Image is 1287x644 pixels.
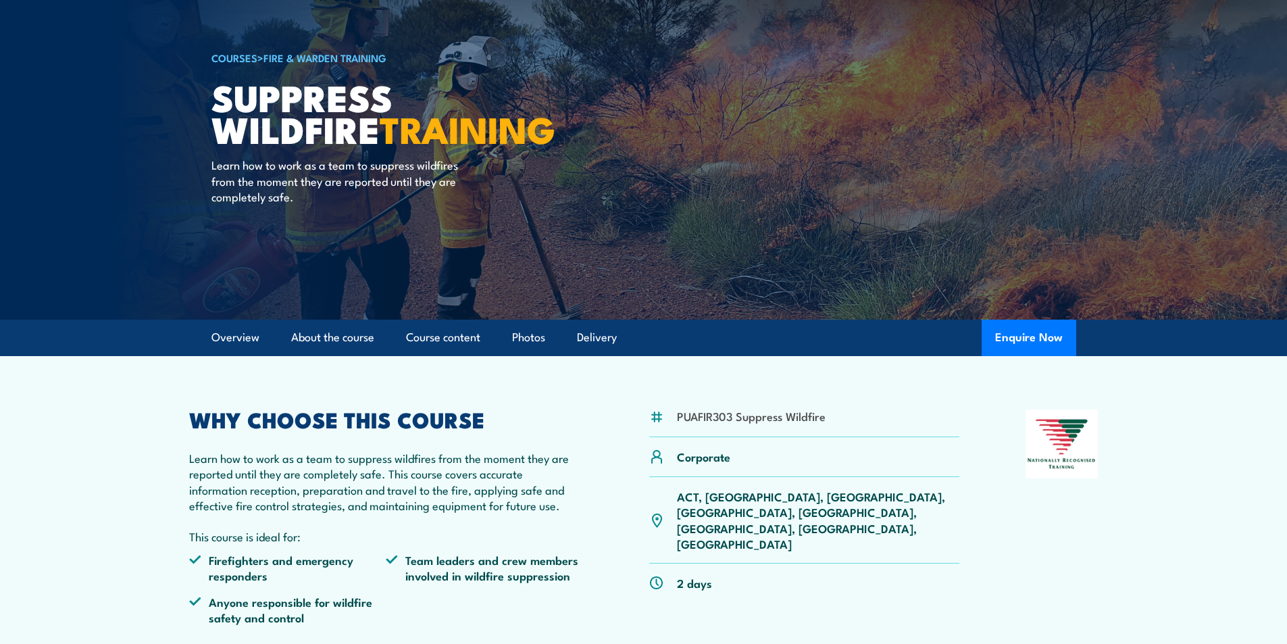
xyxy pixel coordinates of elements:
p: ACT, [GEOGRAPHIC_DATA], [GEOGRAPHIC_DATA], [GEOGRAPHIC_DATA], [GEOGRAPHIC_DATA], [GEOGRAPHIC_DATA... [677,489,960,552]
h6: > [211,49,545,66]
li: PUAFIR303 Suppress Wildfire [677,408,826,424]
a: Fire & Warden Training [263,50,386,65]
h1: Suppress Wildfire [211,81,545,144]
a: COURSES [211,50,257,65]
p: Corporate [677,449,730,464]
a: About the course [291,320,374,355]
p: Learn how to work as a team to suppress wildfires from the moment they are reported until they ar... [189,450,584,514]
img: Nationally Recognised Training logo. [1026,410,1099,478]
p: 2 days [677,575,712,591]
li: Firefighters and emergency responders [189,552,386,584]
a: Course content [406,320,480,355]
li: Anyone responsible for wildfire safety and control [189,594,386,626]
li: Team leaders and crew members involved in wildfire suppression [386,552,583,584]
a: Photos [512,320,545,355]
p: Learn how to work as a team to suppress wildfires from the moment they are reported until they ar... [211,157,458,204]
p: This course is ideal for: [189,528,584,544]
button: Enquire Now [982,320,1076,356]
a: Overview [211,320,259,355]
h2: WHY CHOOSE THIS COURSE [189,410,584,428]
strong: TRAINING [380,100,555,156]
a: Delivery [577,320,617,355]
